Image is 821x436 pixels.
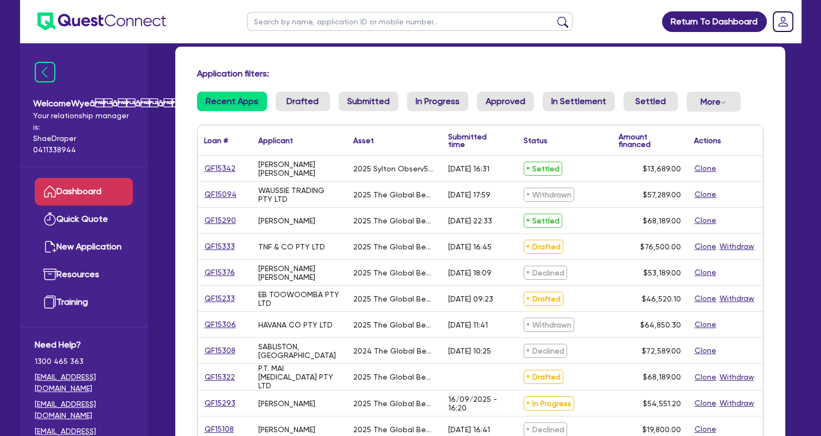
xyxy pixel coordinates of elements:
[204,371,236,383] a: QF15322
[719,371,755,383] button: Withdraw
[448,320,488,329] div: [DATE] 11:41
[543,92,615,111] a: In Settlement
[353,164,435,173] div: 2025 Sylton Observ520x
[258,320,333,329] div: HAVANA CO PTY LTD
[339,92,398,111] a: Submitted
[694,371,717,383] button: Clone
[43,268,56,281] img: resources
[43,240,56,253] img: new-application
[353,294,435,303] div: 2025 The Global Beauty Group SuperLUX
[258,242,325,251] div: TNF & CO PTY LTD
[197,68,763,79] h4: Application filters:
[258,364,340,390] div: P.T. MAI [MEDICAL_DATA] PTY LTD
[448,242,492,251] div: [DATE] 16:45
[35,261,133,288] a: Resources
[524,292,563,306] span: Drafted
[524,370,563,384] span: Drafted
[524,266,567,280] span: Declined
[276,92,330,111] a: Drafted
[258,290,340,307] div: EB TOOWOOMBA PTY LTD
[35,233,133,261] a: New Application
[686,92,741,112] button: Dropdown toggle
[623,92,678,111] a: Settled
[35,371,133,394] a: [EMAIL_ADDRESS][DOMAIN_NAME]
[204,292,236,305] a: QF15233
[353,242,435,251] div: 2025 The Global Beauty Group UltraLUX PRO
[642,425,681,434] span: $19,800.00
[353,190,435,199] div: 2025 The Global Beauty Group UltraLUX Pro
[719,397,755,409] button: Withdraw
[35,356,133,367] span: 1300 465 363
[642,294,681,303] span: $46,520.10
[353,320,435,329] div: 2025 The Global Beauty Group MediLUX LED and Pre Used Observ520X
[258,425,315,434] div: [PERSON_NAME]
[258,137,293,144] div: Applicant
[448,268,492,277] div: [DATE] 18:09
[353,216,435,225] div: 2025 The Global Beauty Group UltraLUX PRO
[35,62,55,82] img: icon-menu-close
[524,137,548,144] div: Status
[643,216,681,225] span: $68,189.00
[524,344,567,358] span: Declined
[204,423,234,435] a: QF15108
[197,92,267,111] a: Recent Apps
[448,395,511,412] div: 16/09/2025 - 16:20
[644,268,681,277] span: $53,189.00
[619,133,681,148] div: Amount financed
[353,425,435,434] div: 2025 The Global Beauty Group MediLUX
[35,338,133,351] span: Need Help?
[694,188,717,201] button: Clone
[694,266,717,279] button: Clone
[43,296,56,309] img: training
[204,397,236,409] a: QF15293
[769,8,797,36] a: Dropdown toggle
[524,214,562,228] span: Settled
[694,240,717,253] button: Clone
[353,268,435,277] div: 2025 The Global Beaut Group UltraLUX Pro
[247,12,572,31] input: Search by name, application ID or mobile number...
[43,213,56,226] img: quick-quote
[353,137,374,144] div: Asset
[353,399,435,408] div: 2025 The Global Beauty Group UltraLUX PRO
[643,373,681,381] span: $68,189.00
[35,206,133,233] a: Quick Quote
[694,292,717,305] button: Clone
[643,399,681,408] span: $54,551.20
[258,186,340,203] div: WAUSSIE TRADING PTY LTD
[643,190,681,199] span: $57,289.00
[642,347,681,355] span: $72,589.00
[694,214,717,227] button: Clone
[204,266,236,279] a: QF15376
[694,318,717,331] button: Clone
[719,240,755,253] button: Withdraw
[204,137,228,144] div: Loan #
[448,347,491,355] div: [DATE] 10:25
[204,188,237,201] a: QF15094
[258,342,340,360] div: SABLISTON, [GEOGRAPHIC_DATA]
[448,133,501,148] div: Submitted time
[694,344,717,357] button: Clone
[35,399,133,421] a: [EMAIL_ADDRESS][DOMAIN_NAME]
[524,240,563,254] span: Drafted
[35,178,133,206] a: Dashboard
[694,397,717,409] button: Clone
[524,188,574,202] span: Withdrawn
[694,162,717,175] button: Clone
[640,320,681,329] span: $64,850.30
[719,292,755,305] button: Withdraw
[258,399,315,408] div: [PERSON_NAME]
[640,242,681,251] span: $76,500.00
[33,97,135,110] span: Welcome Wyeââââ
[258,160,340,177] div: [PERSON_NAME] [PERSON_NAME]
[643,164,681,173] span: $13,689.00
[694,423,717,435] button: Clone
[353,373,435,381] div: 2025 The Global Beauty Group UltraLUX Pro
[37,12,166,30] img: quest-connect-logo-blue
[524,318,574,332] span: Withdrawn
[33,110,135,156] span: Your relationship manager is: Shae Draper 0411338944
[524,162,562,176] span: Settled
[477,92,534,111] a: Approved
[662,11,767,32] a: Return To Dashboard
[204,214,237,227] a: QF15290
[448,425,490,434] div: [DATE] 16:41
